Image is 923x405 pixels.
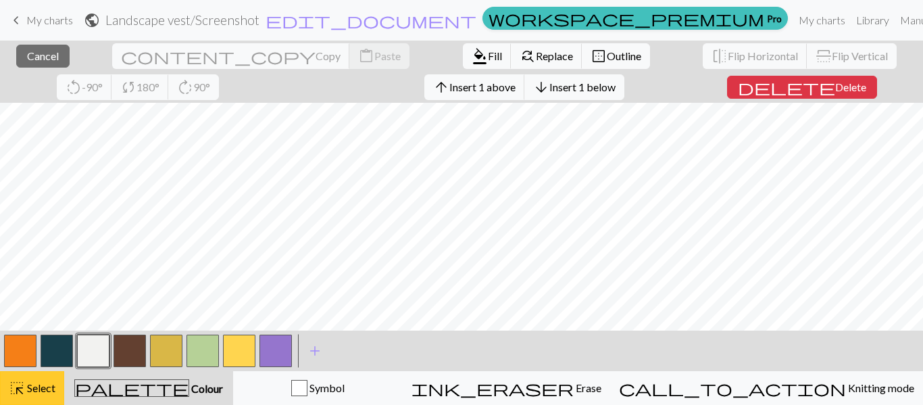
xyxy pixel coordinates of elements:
[536,49,573,62] span: Replace
[835,80,866,93] span: Delete
[168,74,219,100] button: 90°
[82,80,103,93] span: -90°
[488,49,502,62] span: Fill
[607,49,641,62] span: Outline
[177,78,193,97] span: rotate_right
[846,381,914,394] span: Knitting mode
[193,80,210,93] span: 90°
[411,379,574,398] span: ink_eraser
[433,78,449,97] span: arrow_upward
[449,80,516,93] span: Insert 1 above
[463,43,512,69] button: Fill
[472,47,488,66] span: format_color_fill
[120,78,136,97] span: sync
[582,43,650,69] button: Outline
[111,74,169,100] button: 180°
[520,47,536,66] span: find_replace
[807,43,897,69] button: Flip Vertical
[27,49,59,62] span: Cancel
[16,45,70,68] button: Cancel
[316,49,341,62] span: Copy
[832,49,888,62] span: Flip Vertical
[524,74,624,100] button: Insert 1 below
[424,74,525,100] button: Insert 1 above
[703,43,807,69] button: Flip Horizontal
[727,76,877,99] button: Delete
[25,381,55,394] span: Select
[489,9,764,28] span: workspace_premium
[533,78,549,97] span: arrow_downward
[619,379,846,398] span: call_to_action
[8,9,73,32] a: My charts
[112,43,350,69] button: Copy
[738,78,835,97] span: delete
[66,78,82,97] span: rotate_left
[307,341,323,360] span: add
[189,382,223,395] span: Colour
[482,7,788,30] a: Pro
[814,48,833,64] span: flip
[57,74,112,100] button: -90°
[64,371,233,405] button: Colour
[591,47,607,66] span: border_outer
[728,49,798,62] span: Flip Horizontal
[307,381,345,394] span: Symbol
[8,11,24,30] span: keyboard_arrow_left
[574,381,601,394] span: Erase
[403,371,610,405] button: Erase
[9,379,25,398] span: highlight_alt
[712,47,728,66] span: flip
[851,7,895,34] a: Library
[136,80,159,93] span: 180°
[84,11,100,30] span: public
[549,80,616,93] span: Insert 1 below
[233,371,403,405] button: Symbol
[75,379,189,398] span: palette
[511,43,582,69] button: Replace
[610,371,923,405] button: Knitting mode
[26,14,73,26] span: My charts
[105,12,259,28] h2: Landscape vest / Screenshot
[793,7,851,34] a: My charts
[121,47,316,66] span: content_copy
[266,11,476,30] span: edit_document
